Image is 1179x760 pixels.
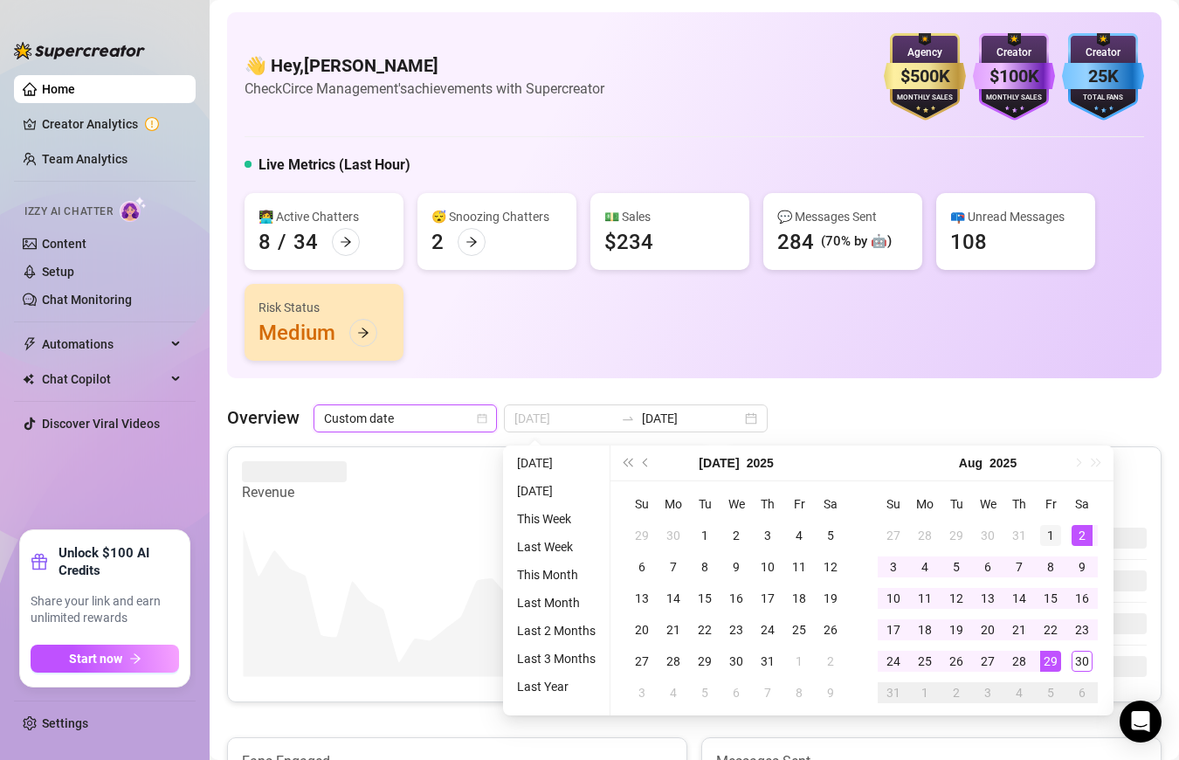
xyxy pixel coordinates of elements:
th: Th [752,488,783,520]
div: Monthly Sales [884,93,966,104]
td: 2025-07-25 [783,614,815,646]
article: Check Circe Management's achievements with Supercreator [245,78,604,100]
div: 8 [259,228,271,256]
td: 2025-08-28 [1003,646,1035,677]
td: 2025-08-03 [878,551,909,583]
span: thunderbolt [23,337,37,351]
div: (70% by 🤖) [821,231,892,252]
th: Fr [1035,488,1066,520]
a: Content [42,237,86,251]
li: [DATE] [510,480,603,501]
li: Last Month [510,592,603,613]
div: 1 [694,525,715,546]
img: AI Chatter [120,197,147,222]
img: Chat Copilot [23,373,34,385]
div: 5 [694,682,715,703]
div: 108 [950,228,987,256]
div: 25 [914,651,935,672]
h5: Live Metrics (Last Hour) [259,155,410,176]
td: 2025-07-01 [689,520,720,551]
td: 2025-07-13 [626,583,658,614]
td: 2025-07-24 [752,614,783,646]
div: 26 [946,651,967,672]
td: 2025-09-06 [1066,677,1098,708]
div: 11 [789,556,810,577]
span: Custom date [324,405,486,432]
button: Start nowarrow-right [31,645,179,673]
td: 2025-07-05 [815,520,846,551]
td: 2025-07-30 [972,520,1003,551]
div: $234 [604,228,653,256]
div: 21 [663,619,684,640]
div: 27 [631,651,652,672]
span: arrow-right [129,653,141,665]
td: 2025-09-04 [1003,677,1035,708]
td: 2025-08-02 [1066,520,1098,551]
div: 10 [757,556,778,577]
div: 29 [631,525,652,546]
th: Sa [1066,488,1098,520]
td: 2025-08-10 [878,583,909,614]
span: swap-right [621,411,635,425]
input: End date [642,409,741,428]
div: Creator [973,45,1055,61]
div: 30 [977,525,998,546]
div: 17 [883,619,904,640]
div: 3 [631,682,652,703]
div: 5 [946,556,967,577]
div: 22 [694,619,715,640]
span: Izzy AI Chatter [24,204,113,220]
div: 284 [777,228,814,256]
td: 2025-07-29 [941,520,972,551]
div: 3 [883,556,904,577]
td: 2025-07-16 [720,583,752,614]
div: 25K [1062,63,1144,90]
li: [DATE] [510,453,603,473]
div: 23 [726,619,747,640]
td: 2025-08-09 [1066,551,1098,583]
button: Previous month (PageUp) [637,446,656,480]
div: 7 [663,556,684,577]
input: Start date [514,409,614,428]
div: 😴 Snoozing Chatters [431,207,562,226]
div: 29 [946,525,967,546]
th: Mo [658,488,689,520]
strong: Unlock $100 AI Credits [59,544,179,579]
td: 2025-07-30 [720,646,752,677]
td: 2025-08-08 [1035,551,1066,583]
div: 2 [726,525,747,546]
td: 2025-07-17 [752,583,783,614]
td: 2025-08-27 [972,646,1003,677]
li: This Month [510,564,603,585]
td: 2025-07-26 [815,614,846,646]
a: Discover Viral Videos [42,417,160,431]
td: 2025-06-29 [626,520,658,551]
h4: 👋 Hey, [PERSON_NAME] [245,53,604,78]
a: Creator Analytics exclamation-circle [42,110,182,138]
td: 2025-07-19 [815,583,846,614]
th: Mo [909,488,941,520]
span: arrow-right [357,327,369,339]
div: 2 [946,682,967,703]
div: 10 [883,588,904,609]
td: 2025-08-17 [878,614,909,646]
td: 2025-07-28 [658,646,689,677]
th: Su [626,488,658,520]
div: 13 [631,588,652,609]
div: 25 [789,619,810,640]
th: Tu [941,488,972,520]
div: 30 [1072,651,1093,672]
div: 💵 Sales [604,207,735,226]
td: 2025-07-29 [689,646,720,677]
td: 2025-08-04 [909,551,941,583]
td: 2025-08-05 [941,551,972,583]
td: 2025-08-11 [909,583,941,614]
div: 23 [1072,619,1093,640]
div: 💬 Messages Sent [777,207,908,226]
td: 2025-07-04 [783,520,815,551]
td: 2025-08-30 [1066,646,1098,677]
td: 2025-07-27 [878,520,909,551]
button: Last year (Control + left) [617,446,637,480]
div: 28 [914,525,935,546]
div: 7 [757,682,778,703]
